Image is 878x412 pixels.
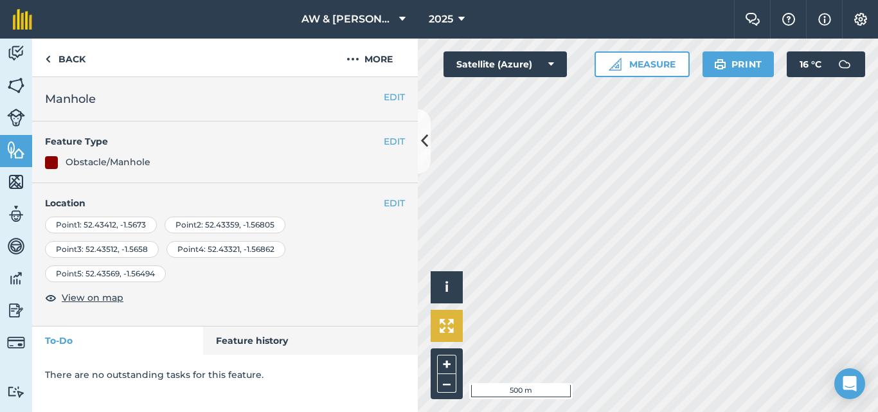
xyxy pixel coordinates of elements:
[66,155,150,169] div: Obstacle/Manhole
[781,13,796,26] img: A question mark icon
[32,327,203,355] a: To-Do
[703,51,775,77] button: Print
[7,386,25,398] img: svg+xml;base64,PD94bWwgdmVyc2lvbj0iMS4wIiBlbmNvZGluZz0idXRmLTgiPz4KPCEtLSBHZW5lcmF0b3I6IEFkb2JlIE...
[32,39,98,76] a: Back
[714,57,726,72] img: svg+xml;base64,PHN2ZyB4bWxucz0iaHR0cDovL3d3dy53My5vcmcvMjAwMC9zdmciIHdpZHRoPSIxOSIgaGVpZ2h0PSIyNC...
[7,172,25,192] img: svg+xml;base64,PHN2ZyB4bWxucz0iaHR0cDovL3d3dy53My5vcmcvMjAwMC9zdmciIHdpZHRoPSI1NiIgaGVpZ2h0PSI2MC...
[7,44,25,63] img: svg+xml;base64,PD94bWwgdmVyc2lvbj0iMS4wIiBlbmNvZGluZz0idXRmLTgiPz4KPCEtLSBHZW5lcmF0b3I6IEFkb2JlIE...
[834,368,865,399] div: Open Intercom Messenger
[437,355,456,374] button: +
[45,217,157,233] div: Point 1 : 52.43412 , -1.5673
[45,290,123,305] button: View on map
[165,217,285,233] div: Point 2 : 52.43359 , -1.56805
[7,237,25,256] img: svg+xml;base64,PD94bWwgdmVyc2lvbj0iMS4wIiBlbmNvZGluZz0idXRmLTgiPz4KPCEtLSBHZW5lcmF0b3I6IEFkb2JlIE...
[384,90,405,104] button: EDIT
[787,51,865,77] button: 16 °C
[45,290,57,305] img: svg+xml;base64,PHN2ZyB4bWxucz0iaHR0cDovL3d3dy53My5vcmcvMjAwMC9zdmciIHdpZHRoPSIxOCIgaGVpZ2h0PSIyNC...
[429,12,453,27] span: 2025
[431,271,463,303] button: i
[203,327,418,355] a: Feature history
[321,39,418,76] button: More
[437,374,456,393] button: –
[7,269,25,288] img: svg+xml;base64,PD94bWwgdmVyc2lvbj0iMS4wIiBlbmNvZGluZz0idXRmLTgiPz4KPCEtLSBHZW5lcmF0b3I6IEFkb2JlIE...
[45,90,405,108] h2: Manhole
[346,51,359,67] img: svg+xml;base64,PHN2ZyB4bWxucz0iaHR0cDovL3d3dy53My5vcmcvMjAwMC9zdmciIHdpZHRoPSIyMCIgaGVpZ2h0PSIyNC...
[62,291,123,305] span: View on map
[166,241,285,258] div: Point 4 : 52.43321 , -1.56862
[45,241,159,258] div: Point 3 : 52.43512 , -1.5658
[7,140,25,159] img: svg+xml;base64,PHN2ZyB4bWxucz0iaHR0cDovL3d3dy53My5vcmcvMjAwMC9zdmciIHdpZHRoPSI1NiIgaGVpZ2h0PSI2MC...
[445,279,449,295] span: i
[595,51,690,77] button: Measure
[853,13,868,26] img: A cog icon
[7,301,25,320] img: svg+xml;base64,PD94bWwgdmVyc2lvbj0iMS4wIiBlbmNvZGluZz0idXRmLTgiPz4KPCEtLSBHZW5lcmF0b3I6IEFkb2JlIE...
[818,12,831,27] img: svg+xml;base64,PHN2ZyB4bWxucz0iaHR0cDovL3d3dy53My5vcmcvMjAwMC9zdmciIHdpZHRoPSIxNyIgaGVpZ2h0PSIxNy...
[384,134,405,148] button: EDIT
[384,196,405,210] button: EDIT
[45,368,405,382] p: There are no outstanding tasks for this feature.
[45,265,166,282] div: Point 5 : 52.43569 , -1.56494
[13,9,32,30] img: fieldmargin Logo
[7,204,25,224] img: svg+xml;base64,PD94bWwgdmVyc2lvbj0iMS4wIiBlbmNvZGluZz0idXRmLTgiPz4KPCEtLSBHZW5lcmF0b3I6IEFkb2JlIE...
[443,51,567,77] button: Satellite (Azure)
[440,319,454,333] img: Four arrows, one pointing top left, one top right, one bottom right and the last bottom left
[832,51,857,77] img: svg+xml;base64,PD94bWwgdmVyc2lvbj0iMS4wIiBlbmNvZGluZz0idXRmLTgiPz4KPCEtLSBHZW5lcmF0b3I6IEFkb2JlIE...
[800,51,821,77] span: 16 ° C
[45,134,384,148] h4: Feature Type
[609,58,622,71] img: Ruler icon
[7,334,25,352] img: svg+xml;base64,PD94bWwgdmVyc2lvbj0iMS4wIiBlbmNvZGluZz0idXRmLTgiPz4KPCEtLSBHZW5lcmF0b3I6IEFkb2JlIE...
[45,51,51,67] img: svg+xml;base64,PHN2ZyB4bWxucz0iaHR0cDovL3d3dy53My5vcmcvMjAwMC9zdmciIHdpZHRoPSI5IiBoZWlnaHQ9IjI0Ii...
[45,196,405,210] h4: Location
[301,12,394,27] span: AW & [PERSON_NAME] & Son
[745,13,760,26] img: Two speech bubbles overlapping with the left bubble in the forefront
[7,76,25,95] img: svg+xml;base64,PHN2ZyB4bWxucz0iaHR0cDovL3d3dy53My5vcmcvMjAwMC9zdmciIHdpZHRoPSI1NiIgaGVpZ2h0PSI2MC...
[7,109,25,127] img: svg+xml;base64,PD94bWwgdmVyc2lvbj0iMS4wIiBlbmNvZGluZz0idXRmLTgiPz4KPCEtLSBHZW5lcmF0b3I6IEFkb2JlIE...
